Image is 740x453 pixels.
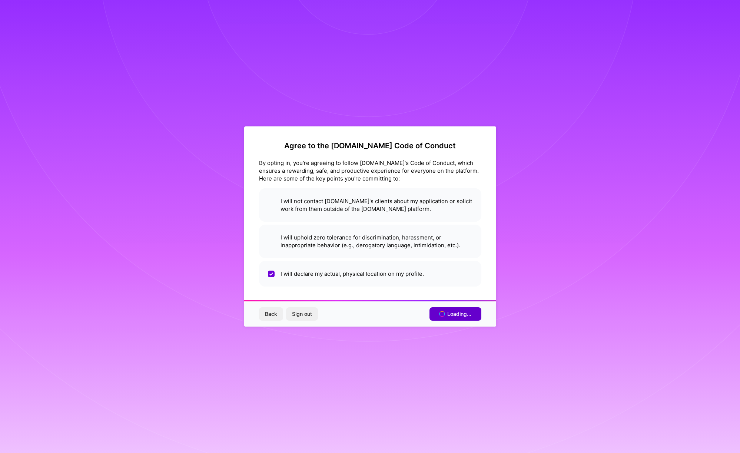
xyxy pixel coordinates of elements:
h2: Agree to the [DOMAIN_NAME] Code of Conduct [259,141,481,150]
li: I will not contact [DOMAIN_NAME]'s clients about my application or solicit work from them outside... [259,188,481,222]
div: By opting in, you're agreeing to follow [DOMAIN_NAME]'s Code of Conduct, which ensures a rewardin... [259,159,481,182]
li: I will uphold zero tolerance for discrimination, harassment, or inappropriate behavior (e.g., der... [259,225,481,258]
span: Sign out [292,310,312,318]
button: Back [259,307,283,321]
span: Back [265,310,277,318]
button: Sign out [286,307,318,321]
li: I will declare my actual, physical location on my profile. [259,261,481,287]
